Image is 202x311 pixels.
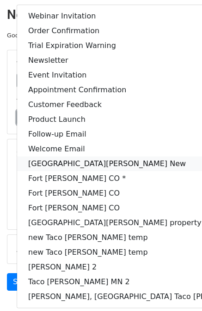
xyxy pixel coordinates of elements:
[7,7,195,23] h2: New Campaign
[7,273,37,291] a: Send
[7,32,122,39] small: Google Sheet:
[156,267,202,311] iframe: Chat Widget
